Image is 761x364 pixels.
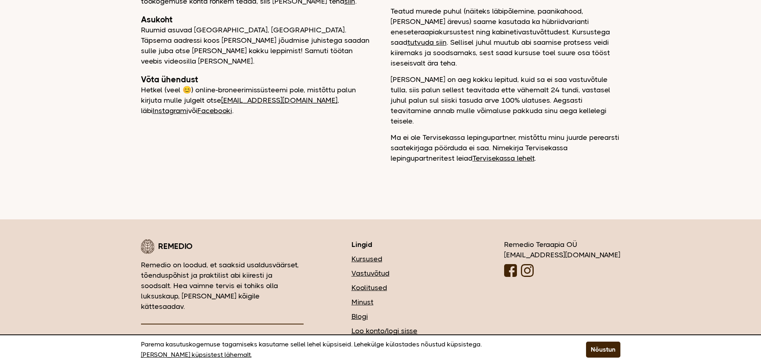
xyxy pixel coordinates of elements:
[391,74,620,126] p: [PERSON_NAME] on aeg kokku lepitud, kuid sa ei saa vastuvõtule tulla, siis palun sellest teavitad...
[391,6,620,68] p: Teatud murede puhul (näiteks läbipõlemine, paanikahood, [PERSON_NAME] ärevus) saame kasutada ka h...
[141,339,566,360] p: Parema kasutuskogemuse tagamiseks kasutame sellel lehel küpsiseid. Lehekülge külastades nõustud k...
[197,107,232,115] a: Facebooki
[141,260,304,312] p: Remedio on loodud, et saaksid usaldusväärset, tõenduspõhist ja praktilist abi kiiresti ja soodsal...
[141,74,371,85] h2: Võta ühendust
[352,297,456,307] a: Minust
[352,326,456,336] a: Loo konto/logi sisse
[504,250,620,260] div: [EMAIL_ADDRESS][DOMAIN_NAME]
[352,254,456,264] a: Kursused
[352,282,456,293] a: Koolitused
[352,268,456,278] a: Vastuvõtud
[141,350,252,360] a: [PERSON_NAME] küpsistest lähemalt.
[407,38,447,46] a: tutvuda siin
[141,239,304,254] div: Remedio
[352,311,456,322] a: Blogi
[352,239,456,250] h3: Lingid
[521,264,534,277] img: Instagrammi logo
[504,239,620,280] div: Remedio Teraapia OÜ
[141,239,154,254] img: Remedio logo
[141,85,371,116] p: Hetkel (veel 😊) online-broneerimissüsteemi pole, mistõttu palun kirjuta mulle julgelt otse , läbi...
[141,25,371,66] p: Ruumid asuvad [GEOGRAPHIC_DATA], [GEOGRAPHIC_DATA]. Täpsema aadressi koos [PERSON_NAME] jõudmise ...
[504,264,517,277] img: Facebooki logo
[473,154,534,162] a: Tervisekassa lehelt
[141,14,371,25] h2: Asukoht
[391,132,620,163] p: Ma ei ole Tervisekassa lepingupartner, mistõttu minu juurde perearsti saatekirjaga pöörduda ei sa...
[221,96,338,104] a: [EMAIL_ADDRESS][DOMAIN_NAME]
[586,342,620,358] button: Nõustun
[153,107,188,115] a: Instagrami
